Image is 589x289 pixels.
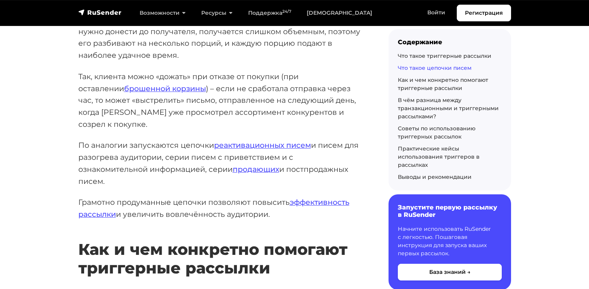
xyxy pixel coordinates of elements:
a: Советы по использованию триггерных рассылок [398,125,475,140]
a: Поддержка24/7 [240,5,299,21]
a: Регистрация [457,5,511,21]
p: По аналогии запускаются цепочки и писем для разогрева аудитории, серии писем с приветствием и с о... [78,139,364,187]
a: Практические кейсы использования триггеров в рассылках [398,145,480,168]
a: Ресурсы [193,5,240,21]
sup: 24/7 [282,9,291,14]
a: Выводы и рекомендации [398,173,472,180]
button: База знаний → [398,264,502,280]
h2: Как и чем конкретно помогают триггерные рассылки [78,217,364,277]
a: продающих [233,164,279,174]
a: Возможности [132,5,193,21]
p: Серия писем крайне удобна для ситуаций, когда контент, который нужно донести до получателя, получ... [78,14,364,61]
a: Как и чем конкретно помогают триггерные рассылки [398,76,488,92]
a: [DEMOGRAPHIC_DATA] [299,5,380,21]
a: реактивационных писем [214,140,311,150]
div: Содержание [398,38,502,46]
a: Что такое триггерные рассылки [398,52,491,59]
a: Что такое цепочки писем [398,64,472,71]
a: Войти [420,5,453,21]
a: В чём разница между транзакционными и триггерными рассылками? [398,97,499,120]
p: Начните использовать RuSender с легкостью. Пошаговая инструкция для запуска ваших первых рассылок. [398,225,502,258]
p: Так, клиента можно «дожать» при отказе от покупки (при оставлении ) – если не сработала отправка ... [78,71,364,130]
a: брошенной корзины [124,84,206,93]
p: Грамотно продуманные цепочки позволяют повысить и увеличить вовлечённость аудитории. [78,196,364,220]
img: RuSender [78,9,122,16]
h6: Запустите первую рассылку в RuSender [398,204,502,218]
